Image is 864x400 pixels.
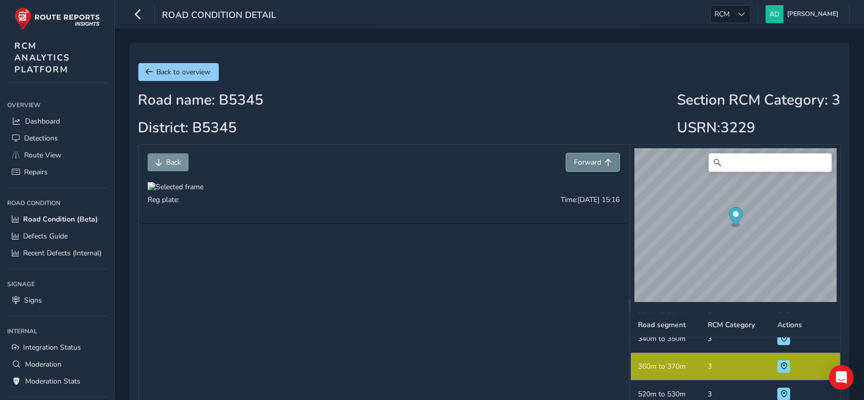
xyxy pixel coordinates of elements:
span: RCM Category [708,320,755,330]
span: Defects Guide [23,231,68,241]
div: Map marker [729,207,743,228]
td: 340m to 350m [631,325,701,353]
img: rr logo [14,7,100,30]
span: Integration Status [23,343,81,352]
div: Overview [7,97,107,113]
div: Signage [7,276,107,292]
p: Reg plate: [148,194,179,205]
h2: Road name: B5345 [138,92,264,109]
a: Moderation [7,356,107,373]
td: 3 [701,353,770,381]
span: Actions [777,320,802,330]
span: Route View [24,150,61,160]
span: Signs [24,295,42,305]
button: Forward [566,153,620,171]
a: Road Condition (Beta) [7,211,107,228]
span: Road Condition (Beta) [23,214,98,224]
span: Dashboard [25,116,60,126]
span: RCM [711,6,733,23]
a: Recent Defects (Internal) [7,245,107,262]
a: Defects Guide [7,228,107,245]
span: Detections [24,133,58,143]
span: Repairs [24,167,48,177]
input: Search [709,153,832,172]
h2: District: B5345 [138,119,264,137]
a: Route View [7,147,107,164]
span: Forward [574,157,601,167]
td: 3 [701,325,770,353]
a: Integration Status [7,339,107,356]
a: Signs [7,292,107,309]
h2: Section RCM Category : 3 [677,92,841,109]
span: Back [166,157,181,167]
span: Recent Defects (Internal) [23,248,101,258]
button: Back to overview [138,63,219,81]
span: Road segment [638,320,686,330]
a: Dashboard [7,113,107,130]
img: diamond-layout [766,5,784,23]
button: Back [148,153,189,171]
canvas: Map [634,148,837,302]
span: Moderation [25,359,61,369]
td: 360m to 370m [631,353,701,381]
h2: USRN: 3229 [677,119,841,137]
div: Road Condition [7,195,107,211]
a: Repairs [7,164,107,181]
span: RCM ANALYTICS PLATFORM [14,40,70,75]
p: Time: [DATE] 15:16 [561,194,620,212]
button: [PERSON_NAME] [766,5,842,23]
span: Back to overview [157,67,211,77]
a: Detections [7,130,107,147]
div: Open Intercom Messenger [829,365,854,390]
a: Moderation Stats [7,373,107,390]
span: Moderation Stats [25,376,80,386]
span: Road Condition Detail [162,9,276,23]
span: [PERSON_NAME] [787,5,838,23]
div: Internal [7,324,107,339]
